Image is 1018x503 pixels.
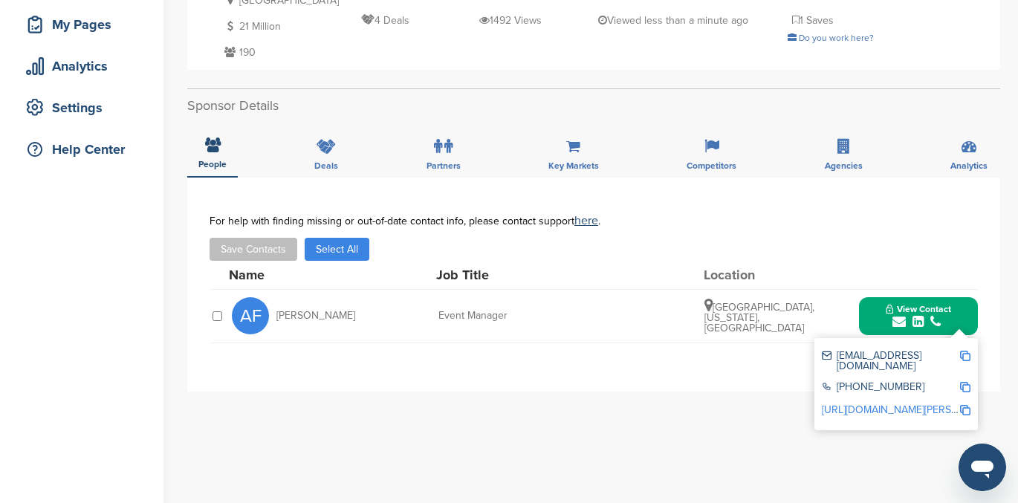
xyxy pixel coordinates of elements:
img: Copy [960,382,970,392]
iframe: Button to launch messaging window [959,444,1006,491]
button: View Contact [868,293,969,338]
div: [EMAIL_ADDRESS][DOMAIN_NAME] [822,351,959,371]
a: Analytics [15,49,149,83]
p: 4 Deals [361,11,409,30]
div: For help with finding missing or out-of-date contact info, please contact support . [210,215,978,227]
span: Analytics [950,161,988,170]
p: 190 [221,43,339,62]
div: Location [704,268,815,282]
span: Key Markets [548,161,599,170]
a: Help Center [15,132,149,166]
span: Agencies [825,161,863,170]
div: [PHONE_NUMBER] [822,382,959,395]
span: AF [232,297,269,334]
span: Deals [314,161,338,170]
span: [PERSON_NAME] [276,311,355,321]
span: [GEOGRAPHIC_DATA], [US_STATE], [GEOGRAPHIC_DATA] [704,301,814,334]
div: Name [229,268,392,282]
img: Copy [960,351,970,361]
a: [URL][DOMAIN_NAME][PERSON_NAME] [822,403,1003,416]
a: Do you work here? [788,33,874,43]
span: Competitors [687,161,736,170]
span: People [198,160,227,169]
div: Analytics [22,53,149,79]
div: Event Manager [438,311,661,321]
a: here [574,213,598,228]
button: Select All [305,238,369,261]
p: 1 Saves [792,11,834,30]
a: Settings [15,91,149,125]
span: View Contact [886,304,951,314]
button: Save Contacts [210,238,297,261]
div: Settings [22,94,149,121]
p: 21 Million [221,17,339,36]
h2: Sponsor Details [187,96,1000,116]
img: Copy [960,405,970,415]
a: My Pages [15,7,149,42]
span: Do you work here? [799,33,874,43]
div: My Pages [22,11,149,38]
p: 1492 Views [479,11,542,30]
div: Job Title [436,268,659,282]
p: Viewed less than a minute ago [598,11,748,30]
div: Help Center [22,136,149,163]
span: Partners [427,161,461,170]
